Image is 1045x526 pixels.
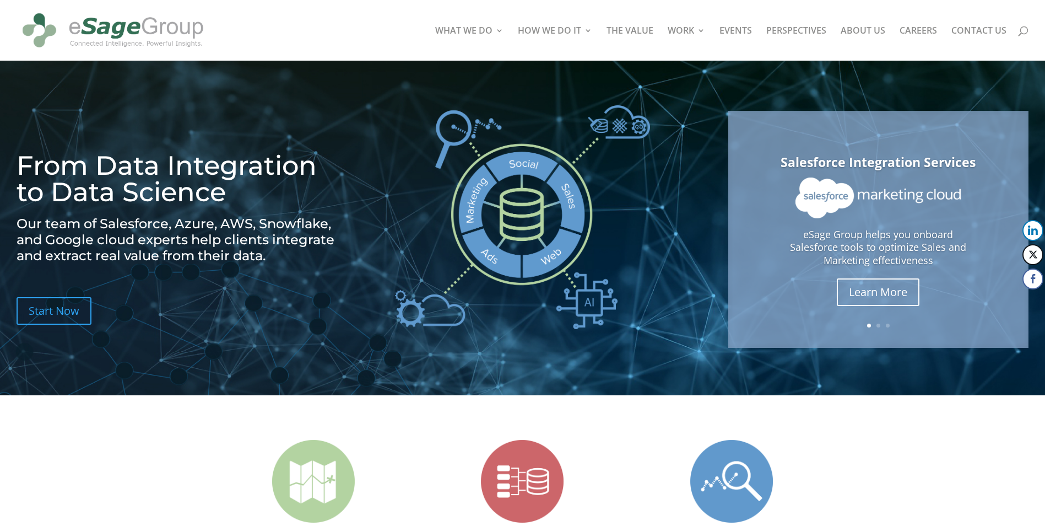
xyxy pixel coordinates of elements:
a: 3 [886,324,890,328]
a: Learn More [837,278,919,306]
h2: Our team of Salesforce, Azure, AWS, Snowflake, and Google cloud experts help clients integrate an... [17,216,347,269]
button: Facebook Share [1022,269,1043,289]
h1: From Data Integration to Data Science [17,152,347,211]
a: WHAT WE DO [435,26,503,61]
a: HOW WE DO IT [518,26,592,61]
a: THE VALUE [607,26,653,61]
button: Twitter Share [1022,244,1043,265]
a: CAREERS [900,26,937,61]
a: Salesforce Integration Services [781,153,976,171]
button: LinkedIn Share [1022,220,1043,241]
p: eSage Group helps you onboard Salesforce tools to optimize Sales and Marketing effectiveness [767,228,989,267]
a: ABOUT US [841,26,885,61]
a: EVENTS [719,26,752,61]
img: eSage Group [19,4,207,56]
a: PERSPECTIVES [766,26,826,61]
a: Start Now [17,297,91,325]
a: CONTACT US [951,26,1006,61]
a: WORK [668,26,705,61]
a: 2 [876,324,880,328]
a: 1 [867,324,871,328]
